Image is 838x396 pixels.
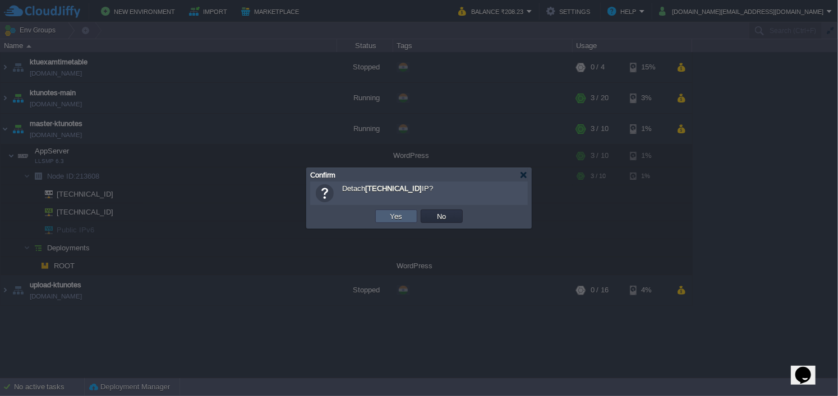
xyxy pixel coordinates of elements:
iframe: chat widget [791,351,827,385]
span: Detach IP? [342,184,433,193]
span: Confirm [310,171,335,179]
button: No [434,211,450,221]
button: Yes [387,211,406,221]
b: [TECHNICAL_ID] [365,184,422,193]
